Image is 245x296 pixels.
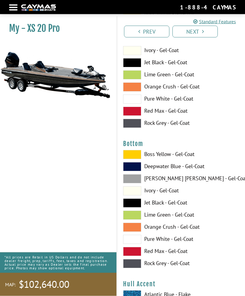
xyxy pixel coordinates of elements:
[123,175,239,184] label: [PERSON_NAME] [PERSON_NAME] - Gel-Coat
[123,83,239,92] label: Orange Crush - Gel-Coat
[123,150,239,159] label: Boss Yellow - Gel-Coat
[123,247,239,256] label: Red Max - Gel-Coat
[9,23,101,34] h1: My - XS 20 Pro
[21,5,56,11] img: white-logo-c9c8dbefe5ff5ceceb0f0178aa75bf4bb51f6bca0971e226c86eb53dfe498488.png
[123,281,239,288] h4: Hull Accent
[123,46,239,55] label: Ivory - Gel-Coat
[123,187,239,196] label: Ivory - Gel-Coat
[124,26,169,38] a: Prev
[5,281,16,288] span: MAP:
[123,223,239,232] label: Orange Crush - Gel-Coat
[123,58,239,68] label: Jet Black - Gel-Coat
[123,162,239,171] label: Deepwater Blue - Gel-Coat
[123,235,239,244] label: Pure White - Gel-Coat
[172,26,218,38] a: Next
[123,199,239,208] label: Jet Black - Gel-Coat
[19,278,69,291] span: $102,640.00
[123,211,239,220] label: Lime Green - Gel-Coat
[123,259,239,268] label: Rock Grey - Gel-Coat
[123,140,239,148] h4: Bottom
[180,3,236,11] div: 1-888-4CAYMAS
[123,95,239,104] label: Pure White - Gel-Coat
[122,25,245,38] ul: Pagination
[123,107,239,116] label: Red Max - Gel-Coat
[5,252,112,273] p: *All prices are Retail in US Dollars and do not include dealer freight, prep, tariffs, fees, taxe...
[123,71,239,80] label: Lime Green - Gel-Coat
[193,18,236,25] a: Standard Features
[123,119,239,128] label: Rock Grey - Gel-Coat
